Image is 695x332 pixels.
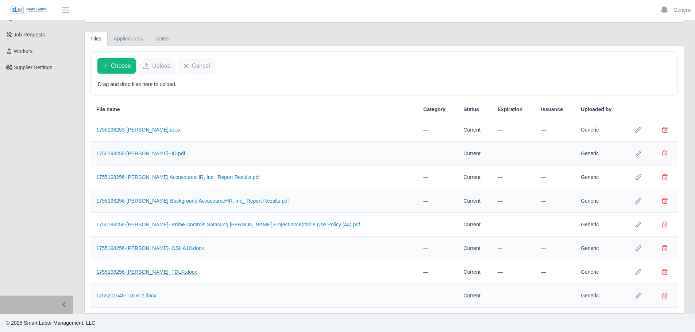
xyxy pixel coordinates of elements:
button: Upload [139,58,175,74]
td: Current [457,165,491,189]
td: — [417,237,457,260]
td: — [492,284,535,308]
span: Workers [14,48,33,54]
td: — [492,165,535,189]
td: — [417,189,457,213]
button: Delete file [657,265,672,279]
td: — [492,189,535,213]
td: Current [457,189,491,213]
td: — [417,260,457,284]
td: Generic [575,118,625,142]
td: — [535,165,575,189]
a: 1755198256-[PERSON_NAME] AccusourceHR, Inc_ Report Results.pdf [96,174,260,180]
span: Status [463,106,479,113]
td: — [492,213,535,237]
a: 1755198256-[PERSON_NAME]- TDLR.docx [96,269,197,275]
td: — [535,284,575,308]
span: Issuance [541,106,563,113]
button: Delete file [657,170,672,184]
td: Generic [575,237,625,260]
td: — [492,142,535,165]
a: Applied Jobs [108,32,149,46]
button: Delete file [657,217,672,232]
td: — [535,142,575,165]
a: Files [84,32,108,46]
button: Row Edit [631,288,646,303]
span: Category [423,106,445,113]
button: Delete file [657,122,672,137]
span: Upload [152,62,171,70]
td: — [417,165,457,189]
td: — [492,260,535,284]
td: Generic [575,165,625,189]
td: — [417,118,457,142]
a: 1755198255-[PERSON_NAME]- ID.pdf [96,151,185,156]
td: — [535,118,575,142]
p: Drag and drop files here to upload. [98,81,671,88]
button: Cancel [178,58,215,74]
span: © 2025 Smart Labor Management, LLC [6,320,95,326]
button: Row Edit [631,122,646,137]
span: Choose [111,62,131,70]
button: Row Edit [631,170,646,184]
button: Row Edit [631,194,646,208]
button: Delete file [657,146,672,161]
span: Supplier Settings [14,65,53,70]
td: — [535,213,575,237]
span: Job Requests [14,32,45,38]
td: Current [457,213,491,237]
button: Row Edit [631,146,646,161]
a: 1755198256-[PERSON_NAME]- Prime Controls Samsung [PERSON_NAME] Project Acceptable Use Policy (44)... [96,222,360,227]
td: Generic [575,284,625,308]
td: — [492,237,535,260]
button: Choose [97,58,136,74]
span: Cancel [192,62,210,70]
a: Generic [673,6,691,14]
button: Row Edit [631,217,646,232]
td: Generic [575,260,625,284]
td: Generic [575,189,625,213]
button: Delete file [657,241,672,255]
button: Delete file [657,194,672,208]
td: Current [457,118,491,142]
a: 1755198253-[PERSON_NAME].docx [96,127,181,133]
td: — [417,213,457,237]
button: Delete file [657,288,672,303]
td: Current [457,237,491,260]
td: — [492,118,535,142]
a: 1755201545-TDLR 2.docx [96,293,156,298]
span: File name [96,106,120,113]
td: Generic [575,213,625,237]
td: Current [457,260,491,284]
span: Expiration [498,106,522,113]
a: Rates [149,32,175,46]
a: 1755198256-[PERSON_NAME]-Background AccusourceHR, Inc_ Report Results.pdf [96,198,289,204]
td: — [535,260,575,284]
a: 1755198256-[PERSON_NAME]- OSHA10.docx [96,245,204,251]
td: Current [457,284,491,308]
td: Generic [575,142,625,165]
td: — [535,237,575,260]
span: Uploaded by [581,106,611,113]
td: Current [457,142,491,165]
td: — [417,284,457,308]
button: Row Edit [631,241,646,255]
button: Row Edit [631,265,646,279]
td: — [535,189,575,213]
td: — [417,142,457,165]
img: SLM Logo [10,6,47,14]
